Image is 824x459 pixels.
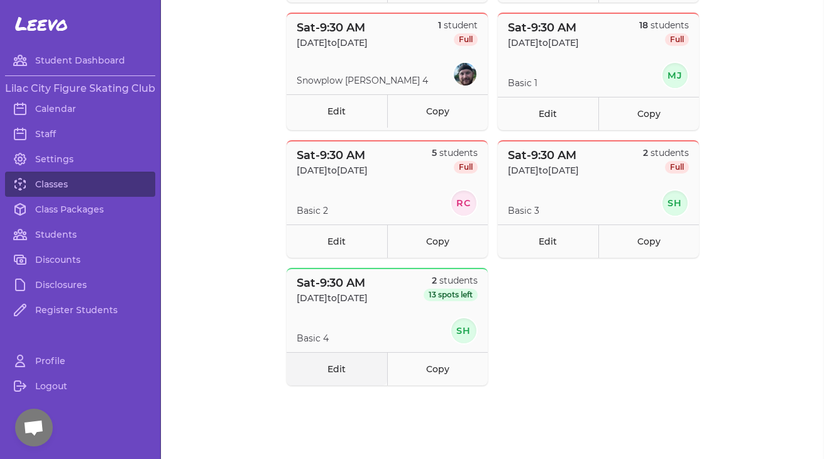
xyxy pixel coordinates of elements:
[454,161,478,174] span: Full
[297,332,329,345] p: Basic 4
[639,19,689,31] p: students
[297,74,428,87] p: Snowplow [PERSON_NAME] 4
[297,274,368,292] p: Sat - 9:30 AM
[438,19,441,31] span: 1
[297,19,368,36] p: Sat - 9:30 AM
[643,147,648,158] span: 2
[508,147,579,164] p: Sat - 9:30 AM
[432,275,437,286] span: 2
[456,325,471,336] text: SH
[424,274,478,287] p: students
[5,222,155,247] a: Students
[287,224,387,258] a: Edit
[5,297,155,323] a: Register Students
[5,121,155,147] a: Staff
[667,197,683,209] text: SH
[5,373,155,399] a: Logout
[297,36,368,49] p: [DATE] to [DATE]
[387,94,488,128] a: Copy
[5,272,155,297] a: Disclosures
[598,224,699,258] a: Copy
[454,33,478,46] span: Full
[508,36,579,49] p: [DATE] to [DATE]
[432,147,478,159] p: students
[508,204,539,217] p: Basic 3
[387,352,488,385] a: Copy
[297,147,368,164] p: Sat - 9:30 AM
[456,197,471,209] text: RC
[297,292,368,304] p: [DATE] to [DATE]
[5,172,155,197] a: Classes
[5,147,155,172] a: Settings
[667,70,683,81] text: MJ
[5,81,155,96] h3: Lilac City Figure Skating Club
[424,289,478,301] span: 13 spots left
[665,161,689,174] span: Full
[665,33,689,46] span: Full
[297,204,328,217] p: Basic 2
[498,224,598,258] a: Edit
[508,19,579,36] p: Sat - 9:30 AM
[643,147,689,159] p: students
[297,164,368,177] p: [DATE] to [DATE]
[15,13,68,35] span: Leevo
[5,247,155,272] a: Discounts
[5,197,155,222] a: Class Packages
[432,147,437,158] span: 5
[287,94,387,128] a: Edit
[5,48,155,73] a: Student Dashboard
[598,97,699,130] a: Copy
[387,224,488,258] a: Copy
[498,97,598,130] a: Edit
[287,352,387,385] a: Edit
[15,409,53,446] div: Open chat
[5,96,155,121] a: Calendar
[639,19,648,31] span: 18
[438,19,478,31] p: student
[508,77,537,89] p: Basic 1
[5,348,155,373] a: Profile
[508,164,579,177] p: [DATE] to [DATE]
